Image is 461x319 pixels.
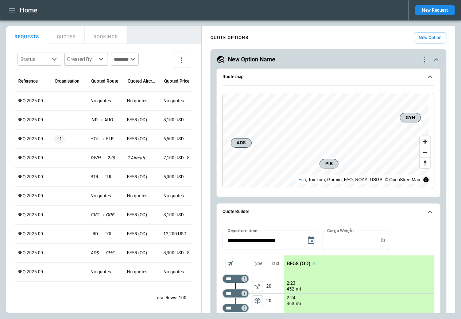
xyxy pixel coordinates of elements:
span: PIB [323,160,335,167]
p: REQ-2025-000315 [18,155,48,161]
p: BE58 (OD) [127,174,158,180]
canvas: Map [223,93,429,188]
button: BOOKINGS [85,26,127,44]
span: Aircraft selection [225,258,236,269]
button: Zoom out [420,147,430,157]
p: 2 Aircraft [127,155,158,161]
p: 2:24 [287,295,295,301]
div: Route map [222,93,434,189]
p: 7,100 USD - 8,100 USD [163,155,194,161]
summary: Toggle attribution [422,175,430,184]
span: +1 [54,130,65,148]
p: 2:23 [287,281,295,286]
p: 463 [287,301,294,307]
button: Route map [222,69,434,86]
div: Too short [222,274,249,283]
p: No quotes [127,269,158,275]
div: Quoted Price [164,79,189,84]
p: 6,500 USD [163,136,194,142]
button: more [174,53,189,68]
h4: QUOTE OPTIONS [210,36,248,39]
p: No quotes [127,98,158,104]
label: Departure time [228,227,257,233]
button: New Request [415,5,455,15]
p: 452 [287,286,294,292]
p: No quotes [90,269,121,275]
p: LRD → TOL [90,231,121,237]
span: ADS [234,139,248,147]
p: REQ-2025-000314 [18,174,48,180]
p: No quotes [163,269,194,275]
button: New Option Namequote-option-actions [216,55,441,64]
p: CVG → OPF [90,212,121,218]
p: REQ-2025-000313 [18,193,48,199]
button: Choose date, selected date is Oct 5, 2025 [304,233,318,248]
p: HOU → ELP [90,136,121,142]
p: Type [253,261,262,267]
span: Type of sector [252,295,263,306]
p: BE58 (OD) [127,212,158,218]
p: REQ-2025-000310 [18,250,48,256]
p: ADS → CHS [90,250,121,256]
p: REQ-2025-000311 [18,231,48,237]
div: Too short [222,289,249,298]
p: No quotes [90,193,121,199]
button: QUOTES [48,26,85,44]
span: GYH [403,114,418,121]
p: 8,100 USD [163,212,194,218]
a: Esri [298,177,306,182]
button: New Option [414,32,446,43]
div: quote-option-actions [420,55,429,64]
p: 12,200 USD [163,231,194,237]
p: mi [296,286,301,292]
p: 8,300 USD - 8,600 USD [163,250,194,256]
p: Total Rows: [155,295,177,301]
p: No quotes [90,98,121,104]
p: No quotes [163,98,194,104]
p: REQ-2025-000316 [18,136,48,142]
h1: Home [20,6,38,15]
div: Too short [222,304,249,312]
p: 20 [266,294,284,308]
p: IND → AUO [90,117,121,123]
p: Taxi [271,261,279,267]
button: left aligned [252,295,263,306]
p: REQ-2025-000318 [18,98,48,104]
label: Cargo Weight [327,227,354,233]
p: BE58 (OD) [287,261,310,267]
p: BE58 (OD) [127,250,158,256]
h6: Route map [222,75,244,79]
p: REQ-2025-000312 [18,212,48,218]
p: lb [381,237,385,243]
p: 20 [266,279,284,293]
p: REQ-2025-000317 [18,117,48,123]
p: 100 [179,295,186,301]
div: Quoted Route [91,79,118,84]
p: mi [296,301,301,307]
p: 5,000 USD [163,174,194,180]
p: No quotes [127,193,158,199]
div: Organisation [55,79,80,84]
button: Quote Builder [222,204,434,220]
div: , TomTom, Garmin, FAO, NOAA, USGS, © OpenStreetMap [298,176,420,183]
p: BE58 (OD) [127,136,158,142]
button: left aligned [252,281,263,292]
button: REQUESTS [6,26,48,44]
p: BTR → TUL [90,174,121,180]
span: package_2 [254,297,261,304]
h5: New Option Name [228,56,275,64]
p: REQ-2025-000309 [18,269,48,275]
div: Quoted Aircraft [128,79,157,84]
span: Type of sector [252,281,263,292]
p: BE58 (OD) [127,117,158,123]
p: BE58 (OD) [127,231,158,237]
button: Reset bearing to north [420,157,430,168]
p: DWH → 2J5 [90,155,121,161]
div: Created By [67,56,96,63]
p: 8,100 USD [163,117,194,123]
div: Reference [18,79,38,84]
button: Zoom in [420,136,430,147]
p: No quotes [163,193,194,199]
div: Status [20,56,50,63]
h6: Quote Builder [222,209,249,214]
